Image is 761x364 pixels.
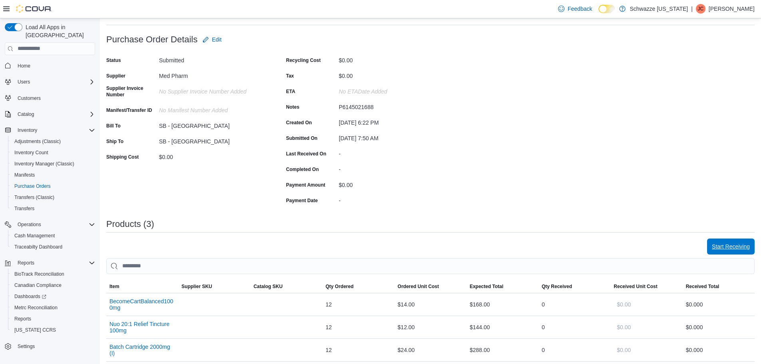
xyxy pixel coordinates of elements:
div: $168.00 [467,296,538,312]
a: Transfers (Classic) [11,193,58,202]
span: $0.00 [617,346,631,354]
h3: Products (3) [106,219,154,229]
button: Canadian Compliance [8,280,98,291]
div: $0.00 [339,179,446,188]
span: Transfers (Classic) [11,193,95,202]
label: Completed On [286,166,319,173]
p: [PERSON_NAME] [709,4,755,14]
button: Reports [8,313,98,324]
a: Traceabilty Dashboard [11,242,66,252]
span: Reports [11,314,95,324]
span: JC [698,4,704,14]
span: Users [18,79,30,85]
button: [US_STATE] CCRS [8,324,98,336]
span: Settings [18,343,35,350]
button: Nuo 20:1 Relief Tincture 100mg [109,321,175,334]
span: Customers [14,93,95,103]
a: Adjustments (Classic) [11,137,64,146]
div: - [339,194,446,204]
button: BioTrack Reconciliation [8,269,98,280]
span: [US_STATE] CCRS [14,327,56,333]
div: $24.00 [394,342,466,358]
span: Cash Management [14,233,55,239]
div: $0.00 0 [686,300,751,309]
div: $0.00 [339,54,446,64]
label: Payment Date [286,197,318,204]
div: 0 [538,342,610,358]
span: Inventory Count [11,148,95,157]
div: $14.00 [394,296,466,312]
h3: Purchase Order Details [106,35,198,44]
button: Settings [2,340,98,352]
span: Inventory Manager (Classic) [11,159,95,169]
button: Item [106,280,178,293]
button: Edit [199,32,225,48]
div: 12 [322,296,394,312]
button: Purchase Orders [8,181,98,192]
div: 12 [322,342,394,358]
div: No Manifest Number added [159,104,266,113]
div: [DATE] 6:22 PM [339,116,446,126]
span: Transfers [11,204,95,213]
span: Inventory [14,125,95,135]
button: Catalog SKU [250,280,322,293]
button: Traceabilty Dashboard [8,241,98,253]
div: - [339,163,446,173]
div: $144.00 [467,319,538,335]
label: Submitted On [286,135,318,141]
button: Inventory Manager (Classic) [8,158,98,169]
button: Qty Received [538,280,610,293]
label: Supplier Invoice Number [106,85,156,98]
span: Metrc Reconciliation [11,303,95,312]
div: No ETADate added [339,85,446,95]
div: SB - [GEOGRAPHIC_DATA] [159,119,266,129]
span: Traceabilty Dashboard [14,244,62,250]
span: Home [14,61,95,71]
label: Supplier [106,73,125,79]
a: Feedback [555,1,595,17]
button: $0.00 [614,342,634,358]
span: Feedback [568,5,592,13]
a: Canadian Compliance [11,280,65,290]
a: Dashboards [11,292,50,301]
img: Cova [16,5,52,13]
span: Catalog [18,111,34,117]
button: Adjustments (Classic) [8,136,98,147]
p: | [691,4,693,14]
span: Received Total [686,283,719,290]
div: Jennifer Cunningham [696,4,705,14]
span: BioTrack Reconciliation [14,271,64,277]
span: Purchase Orders [14,183,51,189]
button: Transfers (Classic) [8,192,98,203]
a: Purchase Orders [11,181,54,191]
button: Users [2,76,98,88]
button: Inventory [14,125,40,135]
div: Med Pharm [159,70,266,79]
span: Load All Apps in [GEOGRAPHIC_DATA] [22,23,95,39]
button: Expected Total [467,280,538,293]
button: Received Unit Cost [610,280,682,293]
div: 0 [538,296,610,312]
div: P6145021688 [339,101,446,110]
button: $0.00 [614,319,634,335]
span: Reports [14,258,95,268]
span: Cash Management [11,231,95,241]
label: Manifest/Transfer ID [106,107,152,113]
span: Washington CCRS [11,325,95,335]
span: Expected Total [470,283,503,290]
span: Inventory [18,127,37,133]
label: Status [106,57,121,64]
button: Received Total [683,280,755,293]
label: Shipping Cost [106,154,139,160]
input: Dark Mode [598,5,615,13]
span: Catalog [14,109,95,119]
span: Catalog SKU [254,283,283,290]
button: Start Receiving [707,239,755,255]
span: Reports [18,260,34,266]
span: $0.00 [617,300,631,308]
span: Operations [14,220,95,229]
span: Edit [212,36,222,44]
span: Transfers [14,205,34,212]
a: [US_STATE] CCRS [11,325,59,335]
span: Start Receiving [712,243,750,251]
